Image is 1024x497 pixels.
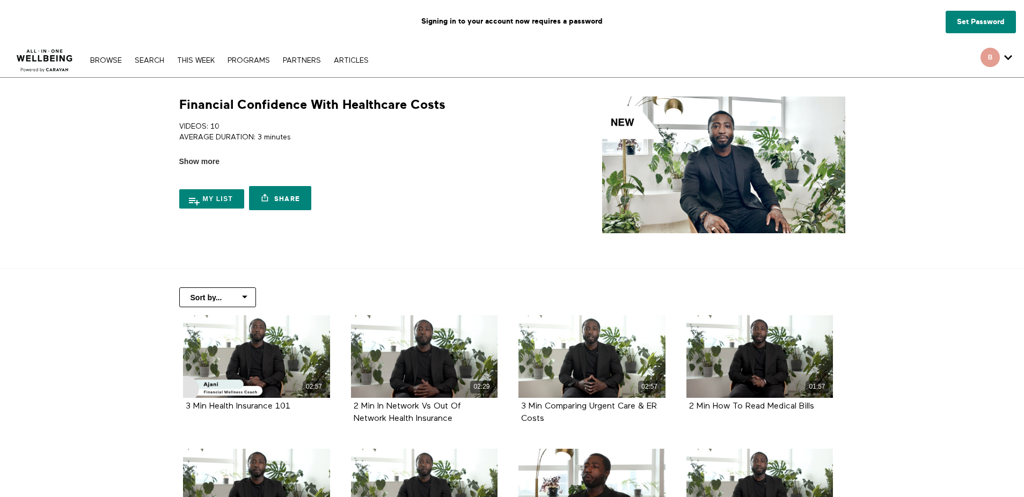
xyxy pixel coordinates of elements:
[638,381,661,393] div: 02:57
[186,402,290,410] a: 3 Min Health Insurance 101
[179,156,220,167] span: Show more
[12,41,77,73] img: CARAVAN
[85,57,127,64] a: Browse
[946,11,1016,33] a: Set Password
[303,381,326,393] div: 02:57
[183,315,330,398] a: 3 Min Health Insurance 101 02:57
[689,402,814,410] a: 2 Min How To Read Medical Bills
[602,97,845,233] img: Financial Confidence With Healthcare Costs
[686,315,833,398] a: 2 Min How To Read Medical Bills 01:57
[186,402,290,411] strong: 3 Min Health Insurance 101
[179,97,445,113] h1: Financial Confidence With Healthcare Costs
[179,121,508,143] p: VIDEOS: 10 AVERAGE DURATION: 3 minutes
[179,189,245,209] button: My list
[806,381,829,393] div: 01:57
[222,57,275,64] a: PROGRAMS
[689,402,814,411] strong: 2 Min How To Read Medical Bills
[85,55,374,65] nav: Primary
[8,8,1016,35] p: Signing in to your account now requires a password
[172,57,220,64] a: THIS WEEK
[277,57,326,64] a: PARTNERS
[328,57,374,64] a: ARTICLES
[249,186,311,210] a: Share
[129,57,170,64] a: Search
[972,43,1020,77] div: Secondary
[518,315,665,398] a: 3 Min Comparing Urgent Care & ER Costs 02:57
[521,402,657,422] a: 3 Min Comparing Urgent Care & ER Costs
